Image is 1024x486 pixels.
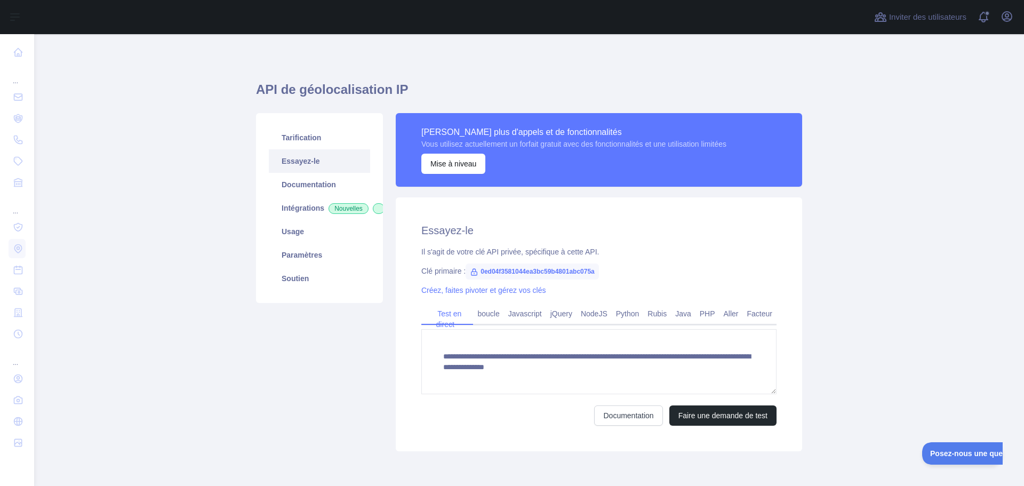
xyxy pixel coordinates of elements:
font: Soutien [282,274,309,283]
font: boucle [477,309,499,318]
font: ... [13,77,18,85]
a: Documentation [269,173,370,196]
font: Javascript [508,309,542,318]
font: Nouvelles [334,205,363,212]
font: jQuery [550,309,572,318]
font: Essayez-le [421,225,474,236]
font: Usage [282,227,304,236]
font: Inviter des utilisateurs [889,12,966,21]
a: Usage [269,220,370,243]
font: Faire une demande de test [678,411,767,420]
font: Test en direct [436,309,462,329]
font: 0ed04f3581044ea3bc59b4801abc075a [481,268,595,275]
font: PHP [700,309,715,318]
font: API de géolocalisation IP [256,82,408,97]
font: Clé primaire : [421,267,466,275]
font: Il s'agit de votre clé API privée, spécifique à cette API. [421,248,599,256]
font: ... [13,359,18,367]
a: Tarification [269,126,370,149]
font: Essayez-le [282,157,320,165]
button: Inviter des utilisateurs [872,9,969,26]
a: Documentation [594,405,662,426]
a: Créez, faites pivoter et gérez vos clés [421,286,546,294]
font: Facteur [747,309,772,318]
font: Java [675,309,691,318]
font: Mise à niveau [430,160,476,168]
font: Intégrations [282,204,324,212]
a: Essayez-le [269,149,370,173]
font: Rubis [647,309,667,318]
font: Vous utilisez actuellement un forfait gratuit avec des fonctionnalités et une utilisation limitées [421,140,726,148]
font: Documentation [603,411,653,420]
font: Posez-nous une question [8,7,99,15]
a: Soutien [269,267,370,290]
font: Documentation [282,180,336,189]
iframe: Basculer le support client [922,442,1003,465]
font: Paramètres [282,251,322,259]
font: NodeJS [581,309,607,318]
font: Tarification [282,133,321,142]
font: Aller [724,309,739,318]
a: IntégrationsNouvelles [269,196,370,220]
font: Python [616,309,639,318]
button: Mise à niveau [421,154,485,174]
font: ... [13,208,18,215]
button: Faire une demande de test [669,405,777,426]
a: Paramètres [269,243,370,267]
font: [PERSON_NAME] plus d'appels et de fonctionnalités [421,128,622,137]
